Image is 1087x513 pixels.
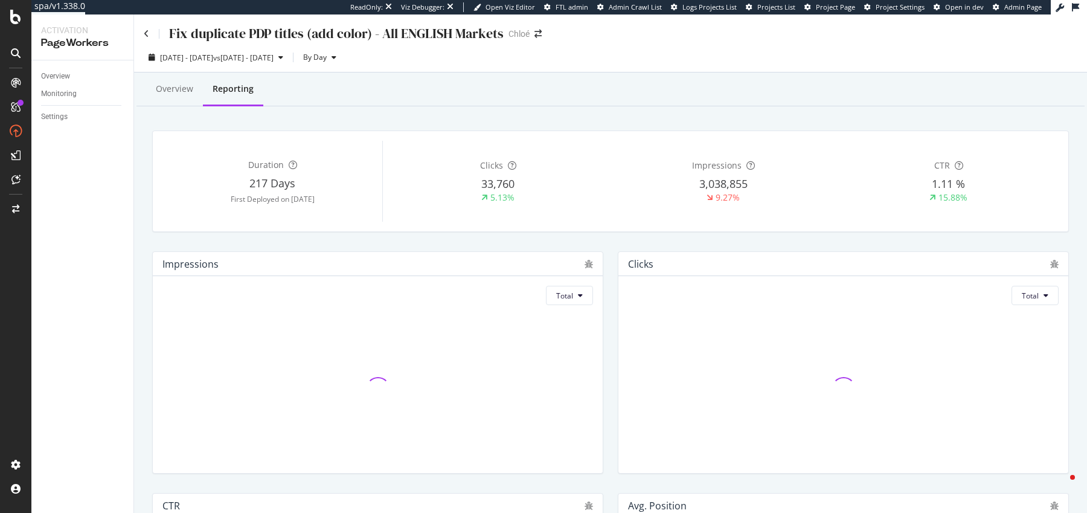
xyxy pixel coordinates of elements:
[41,111,68,123] div: Settings
[144,48,288,67] button: [DATE] - [DATE]vs[DATE] - [DATE]
[401,2,444,12] div: Viz Debugger:
[41,70,125,83] a: Overview
[249,176,295,190] span: 217 Days
[628,500,687,512] div: Avg. position
[213,83,254,95] div: Reporting
[41,70,70,83] div: Overview
[481,176,515,191] span: 33,760
[938,192,967,204] div: 15.88%
[350,2,383,12] div: ReadOnly:
[876,2,925,11] span: Project Settings
[546,286,593,305] button: Total
[864,2,925,12] a: Project Settings
[41,36,124,50] div: PageWorkers
[934,160,950,171] span: CTR
[1050,502,1059,510] div: bug
[162,258,219,270] div: Impressions
[534,30,542,38] div: arrow-right-arrow-left
[757,2,795,11] span: Projects List
[692,160,742,171] span: Impressions
[41,88,77,100] div: Monitoring
[473,2,535,12] a: Open Viz Editor
[41,24,124,36] div: Activation
[628,258,653,270] div: Clicks
[298,48,341,67] button: By Day
[486,2,535,11] span: Open Viz Editor
[508,28,530,40] div: Chloé
[934,2,984,12] a: Open in dev
[932,176,965,191] span: 1.11 %
[804,2,855,12] a: Project Page
[248,159,284,170] span: Duration
[993,2,1042,12] a: Admin Page
[160,53,213,63] span: [DATE] - [DATE]
[162,500,180,512] div: CTR
[544,2,588,12] a: FTL admin
[162,194,382,204] div: First Deployed on [DATE]
[716,192,740,204] div: 9.27%
[298,52,327,62] span: By Day
[1012,286,1059,305] button: Total
[609,2,662,11] span: Admin Crawl List
[699,176,748,191] span: 3,038,855
[585,260,593,268] div: bug
[480,160,503,171] span: Clicks
[1046,472,1075,501] iframe: Intercom live chat
[597,2,662,12] a: Admin Crawl List
[746,2,795,12] a: Projects List
[556,291,573,301] span: Total
[156,83,193,95] div: Overview
[816,2,855,11] span: Project Page
[41,88,125,100] a: Monitoring
[169,24,504,43] div: Fix duplicate PDP titles (add color) - All ENGLISH Markets
[490,192,515,204] div: 5.13%
[213,53,274,63] span: vs [DATE] - [DATE]
[945,2,984,11] span: Open in dev
[1004,2,1042,11] span: Admin Page
[682,2,737,11] span: Logs Projects List
[1050,260,1059,268] div: bug
[671,2,737,12] a: Logs Projects List
[144,30,149,38] a: Click to go back
[585,502,593,510] div: bug
[41,111,125,123] a: Settings
[556,2,588,11] span: FTL admin
[1022,291,1039,301] span: Total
